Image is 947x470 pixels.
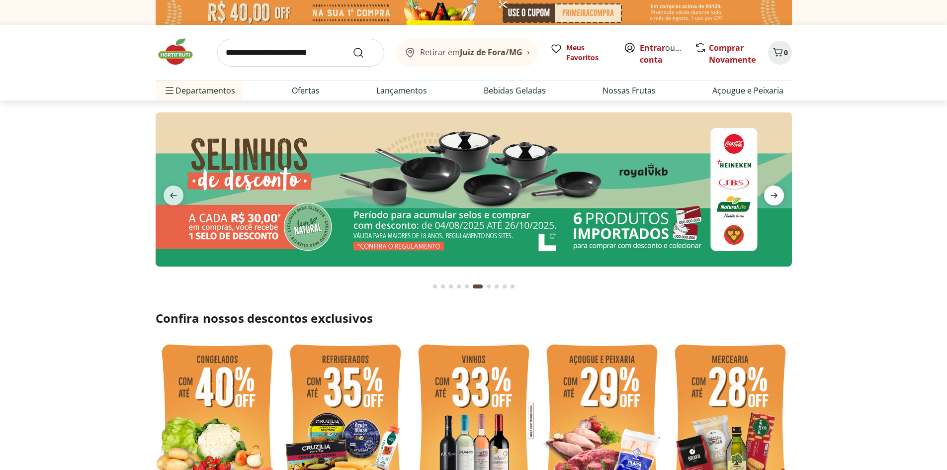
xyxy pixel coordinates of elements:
span: Retirar em [420,48,522,57]
img: selinhos [156,112,792,267]
button: previous [156,186,191,205]
b: Juiz de Fora/MG [460,47,522,58]
a: Açougue e Peixaria [712,85,783,96]
button: next [756,186,792,205]
input: search [217,39,384,67]
img: Hortifruti [156,37,205,67]
a: Bebidas Geladas [484,85,546,96]
button: Menu [164,79,175,102]
button: Go to page 4 from fs-carousel [455,275,463,298]
button: Go to page 7 from fs-carousel [485,275,493,298]
button: Go to page 5 from fs-carousel [463,275,471,298]
button: Submit Search [352,47,376,59]
button: Current page from fs-carousel [471,275,485,298]
a: Nossas Frutas [603,85,656,96]
button: Go to page 1 from fs-carousel [431,275,439,298]
a: Criar conta [640,42,694,65]
button: Go to page 10 from fs-carousel [509,275,517,298]
button: Go to page 8 from fs-carousel [493,275,501,298]
a: Meus Favoritos [550,43,612,63]
a: Entrar [640,42,665,53]
button: Retirar emJuiz de Fora/MG [396,39,538,67]
span: 0 [784,48,788,57]
button: Go to page 3 from fs-carousel [447,275,455,298]
a: Lançamentos [376,85,427,96]
span: Departamentos [164,79,235,102]
button: Go to page 2 from fs-carousel [439,275,447,298]
a: Comprar Novamente [709,42,756,65]
button: Carrinho [768,41,792,65]
a: Ofertas [292,85,320,96]
span: Meus Favoritos [566,43,612,63]
button: Go to page 9 from fs-carousel [501,275,509,298]
span: ou [640,42,684,66]
h2: Confira nossos descontos exclusivos [156,310,792,326]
